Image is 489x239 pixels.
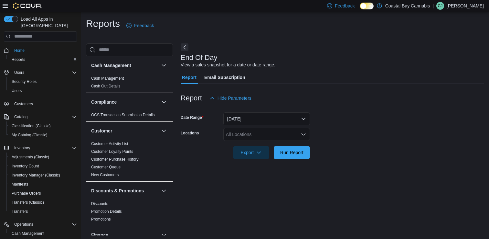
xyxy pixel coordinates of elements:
span: Feedback [134,22,154,29]
span: Hide Parameters [218,95,251,101]
h3: End Of Day [181,54,218,62]
button: Cash Management [91,62,159,69]
span: Cash Management [12,231,44,236]
a: Discounts [91,201,108,206]
button: Transfers [6,207,80,216]
button: [DATE] [223,112,310,125]
span: Transfers [9,208,77,215]
input: Dark Mode [360,3,374,9]
a: Inventory Manager (Classic) [9,171,63,179]
span: Customer Purchase History [91,157,139,162]
button: Classification (Classic) [6,121,80,131]
h3: Customer [91,128,112,134]
span: Cash Management [91,76,124,81]
span: Adjustments (Classic) [9,153,77,161]
h1: Reports [86,17,120,30]
span: Customers [14,101,33,107]
span: Customers [12,100,77,108]
button: Discounts & Promotions [91,188,159,194]
label: Date Range [181,115,204,120]
span: Classification (Classic) [9,122,77,130]
button: Customer [160,127,168,135]
span: My Catalog (Classic) [12,132,48,138]
span: Inventory [12,144,77,152]
span: Inventory Count [12,164,39,169]
div: Discounts & Promotions [86,200,173,226]
a: Cash Out Details [91,84,121,88]
h3: Report [181,94,202,102]
a: Promotions [91,217,111,222]
button: Run Report [274,146,310,159]
a: My Catalog (Classic) [9,131,50,139]
button: Finance [91,232,159,238]
span: Reports [12,57,25,62]
span: Adjustments (Classic) [12,154,49,160]
button: Customers [1,99,80,108]
span: Inventory [14,145,30,151]
span: Promotion Details [91,209,122,214]
a: Customer Purchase History [91,157,139,162]
span: Home [12,46,77,54]
h3: Compliance [91,99,117,105]
button: Transfers (Classic) [6,198,80,207]
span: Transfers (Classic) [9,199,77,206]
a: Users [9,87,24,95]
a: Customer Loyalty Points [91,149,133,154]
span: Customer Queue [91,165,121,170]
p: | [432,2,434,10]
span: Cash Management [9,230,77,237]
button: Hide Parameters [207,92,254,105]
span: Security Roles [12,79,37,84]
a: Classification (Classic) [9,122,53,130]
div: Customer [86,140,173,181]
button: Manifests [6,180,80,189]
span: Users [12,69,77,76]
span: Transfers [12,209,28,214]
span: Home [14,48,25,53]
span: Load All Apps in [GEOGRAPHIC_DATA] [18,16,77,29]
a: New Customers [91,173,119,177]
img: Cova [13,3,42,9]
span: My Catalog (Classic) [9,131,77,139]
span: Run Report [280,149,303,156]
button: Finance [160,231,168,239]
button: Export [233,146,269,159]
div: Cash Management [86,74,173,93]
span: Inventory Manager (Classic) [9,171,77,179]
p: [PERSON_NAME] [447,2,484,10]
button: Catalog [1,112,80,121]
span: Operations [12,221,77,228]
button: Security Roles [6,77,80,86]
button: Inventory [12,144,33,152]
button: Operations [1,220,80,229]
button: Open list of options [301,132,306,137]
a: Adjustments (Classic) [9,153,52,161]
p: Coastal Bay Cannabis [385,2,430,10]
a: Reports [9,56,28,63]
button: My Catalog (Classic) [6,131,80,140]
a: Purchase Orders [9,189,44,197]
button: Customer [91,128,159,134]
span: Catalog [14,114,27,119]
span: Purchase Orders [12,191,41,196]
span: Inventory Count [9,162,77,170]
button: Inventory [1,143,80,153]
a: Transfers (Classic) [9,199,47,206]
span: Classification (Classic) [12,123,51,129]
span: Inventory Manager (Classic) [12,173,60,178]
span: Email Subscription [204,71,245,84]
span: OCS Transaction Submission Details [91,112,155,118]
span: Customer Activity List [91,141,128,146]
a: Home [12,47,27,54]
span: Reports [9,56,77,63]
span: CJ [438,2,443,10]
span: Report [182,71,197,84]
span: Users [9,87,77,95]
span: Feedback [335,3,355,9]
button: Catalog [12,113,30,121]
span: Purchase Orders [9,189,77,197]
span: Manifests [9,180,77,188]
